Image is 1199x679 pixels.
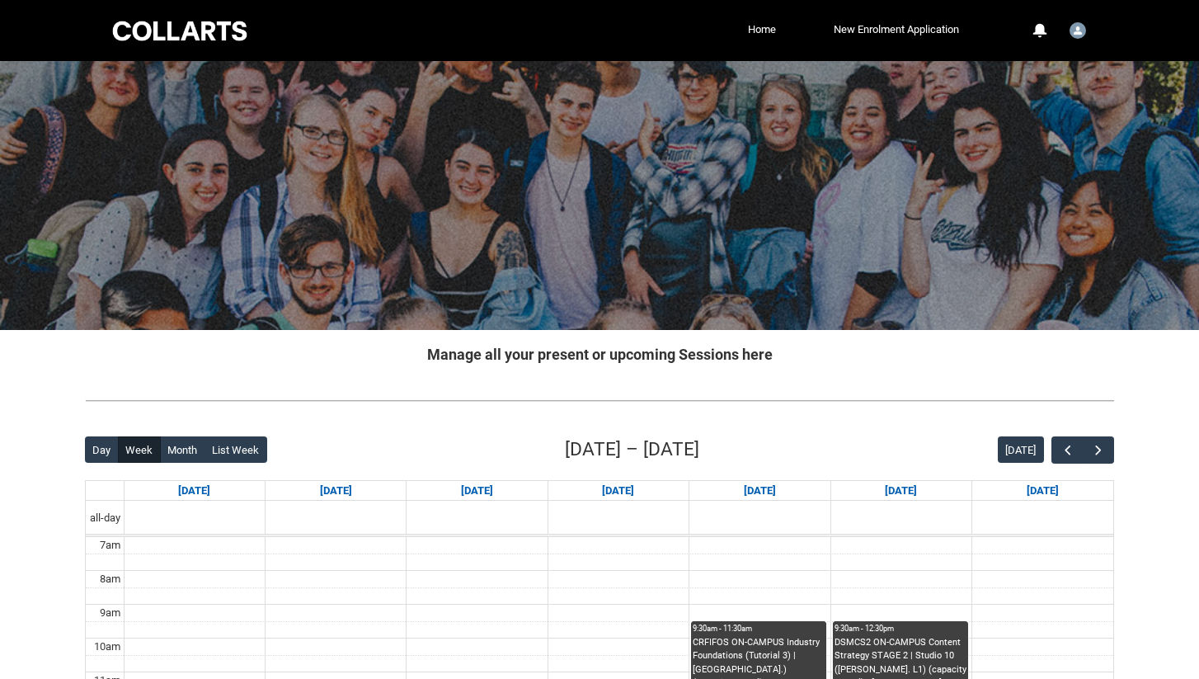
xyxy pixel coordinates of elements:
button: Previous Week [1051,436,1083,464]
a: New Enrolment Application [830,17,963,42]
img: Student.mould.20253052 [1070,22,1086,39]
div: 8am [96,571,124,587]
div: 10am [91,639,124,655]
a: Go to September 19, 2025 [882,481,920,501]
button: List Week [205,436,267,463]
div: 9:30am - 11:30am [693,623,825,634]
a: Go to September 18, 2025 [741,481,779,501]
div: 7am [96,537,124,554]
button: Month [160,436,205,463]
button: User Profile Student.mould.20253052 [1065,16,1090,42]
a: Go to September 15, 2025 [317,481,355,501]
button: Next Week [1083,436,1114,464]
a: Go to September 17, 2025 [599,481,637,501]
div: 9am [96,605,124,621]
button: [DATE] [998,436,1044,463]
button: Week [118,436,161,463]
a: Home [744,17,780,42]
a: Go to September 16, 2025 [458,481,496,501]
span: all-day [87,510,124,526]
button: Day [85,436,119,463]
h2: Manage all your present or upcoming Sessions here [85,343,1114,365]
a: Go to September 14, 2025 [175,481,214,501]
img: REDU_GREY_LINE [85,392,1114,409]
h2: [DATE] – [DATE] [565,436,699,464]
div: 9:30am - 12:30pm [835,623,966,634]
a: Go to September 20, 2025 [1023,481,1062,501]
